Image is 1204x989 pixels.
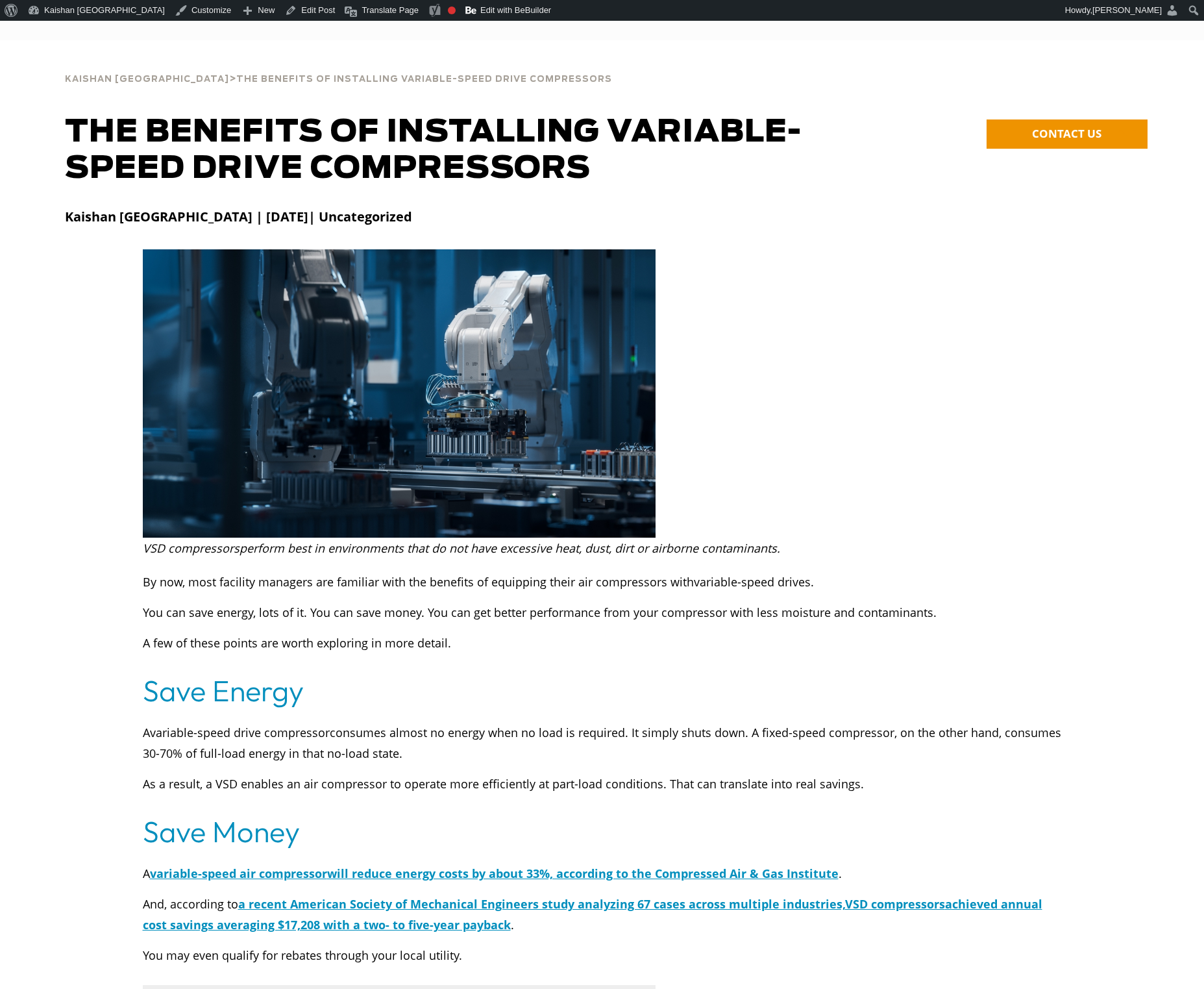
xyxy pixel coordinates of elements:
[1092,5,1162,15] span: [PERSON_NAME]
[65,60,612,90] div: >
[236,73,612,84] a: The Benefits of Installing Variable-Speed Drive Compressors
[327,866,839,881] span: will reduce energy costs by about 33%, according to the Compressed Air & Gas Institute
[65,75,229,84] span: Kaishan [GEOGRAPHIC_DATA]
[143,814,1062,850] h2: Save Money
[845,896,945,912] span: VSD compressors
[65,114,867,187] h1: The Benefits of Installing Variable-Speed Drive Compressors
[143,866,150,881] span: A
[143,863,1062,884] p: .
[65,73,229,84] a: Kaishan [GEOGRAPHIC_DATA]
[1032,126,1101,141] span: CONTACT US
[987,119,1148,149] a: CONTACT US
[240,540,780,556] i: perform best in environments that do not have excessive heat, dust, dirt or airborne contaminants.
[143,571,1062,592] p: By now, most facility managers are familiar with the benefits of equipping their air compressors ...
[143,540,240,556] i: VSD compressors
[143,249,656,538] img: factory
[236,75,612,84] span: The Benefits of Installing Variable-Speed Drive Compressors
[150,866,327,881] span: variable-speed air compressor
[65,208,412,225] strong: Kaishan [GEOGRAPHIC_DATA] | [DATE]| Uncategorized
[143,673,1062,709] h2: Save Energy
[143,773,1062,794] p: As a result, a VSD enables an air compressor to operate more efficiently at part-load conditions....
[143,896,1042,933] a: a recent American Society of Mechanical Engineers study analyzing 67 cases across multiple indust...
[143,945,1062,966] p: You may even qualify for rebates through your local utility.
[143,722,1062,764] p: A consumes almost no energy when no load is required. It simply shuts down. A fixed-speed compres...
[150,866,839,881] a: variable-speed air compressorwill reduce energy costs by about 33%, according to the Compressed A...
[694,574,811,590] span: variable-speed drives
[143,894,1062,935] p: And, according to .
[150,725,330,740] span: variable-speed drive compressor
[143,632,1062,653] p: A few of these points are worth exploring in more detail.
[238,896,845,912] span: a recent American Society of Mechanical Engineers study analyzing 67 cases across multiple indust...
[143,602,1062,623] p: You can save energy, lots of it. You can save money. You can get better performance from your com...
[448,6,456,14] div: Focus keyphrase not set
